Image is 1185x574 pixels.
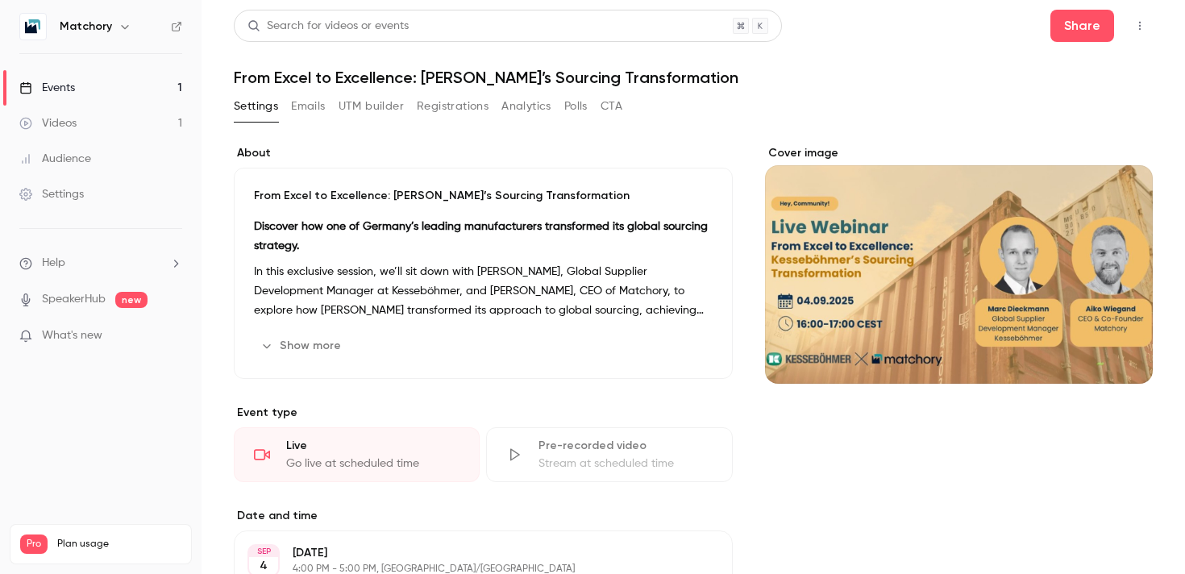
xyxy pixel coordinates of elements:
section: Cover image [765,145,1153,384]
span: Plan usage [57,538,181,551]
p: In this exclusive session, we’ll sit down with [PERSON_NAME], Global Supplier Development Manager... [254,262,713,320]
label: About [234,145,733,161]
div: Go live at scheduled time [286,455,459,472]
div: LiveGo live at scheduled time [234,427,480,482]
label: Cover image [765,145,1153,161]
button: Analytics [501,94,551,119]
img: Matchory [20,14,46,40]
div: Videos [19,115,77,131]
div: Search for videos or events [247,18,409,35]
h6: Matchory [60,19,112,35]
div: SEP [249,546,278,557]
div: Events [19,80,75,96]
p: [DATE] [293,545,647,561]
p: 4 [260,558,268,574]
span: Pro [20,534,48,554]
div: Audience [19,151,91,167]
span: What's new [42,327,102,344]
div: Pre-recorded video [538,438,712,454]
label: Date and time [234,508,733,524]
h1: From Excel to Excellence: [PERSON_NAME]’s Sourcing Transformation [234,68,1153,87]
div: Settings [19,186,84,202]
span: new [115,292,148,308]
p: Event type [234,405,733,421]
button: UTM builder [339,94,404,119]
p: From Excel to Excellence: [PERSON_NAME]’s Sourcing Transformation [254,188,713,204]
li: help-dropdown-opener [19,255,182,272]
div: Stream at scheduled time [538,455,712,472]
strong: Discover how one of Germany’s leading manufacturers transformed its global sourcing strategy. [254,221,708,252]
button: Settings [234,94,278,119]
a: SpeakerHub [42,291,106,308]
button: Share [1050,10,1114,42]
div: Pre-recorded videoStream at scheduled time [486,427,732,482]
button: CTA [601,94,622,119]
button: Registrations [417,94,489,119]
span: Help [42,255,65,272]
button: Polls [564,94,588,119]
div: Live [286,438,459,454]
button: Emails [291,94,325,119]
button: Show more [254,333,351,359]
